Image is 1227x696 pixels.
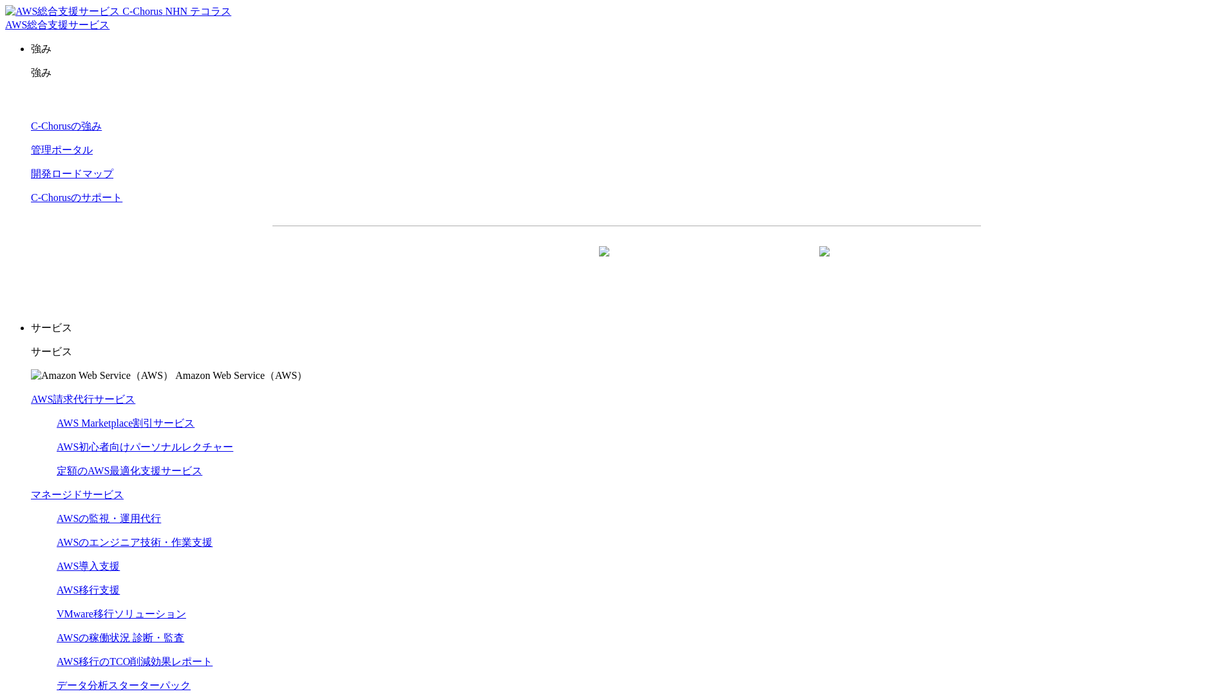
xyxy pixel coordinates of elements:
a: AWS総合支援サービス C-Chorus NHN テコラスAWS総合支援サービス [5,6,231,30]
a: 定額のAWS最適化支援サービス [57,465,202,476]
a: AWSの稼働状況 診断・監査 [57,632,184,643]
a: C-Chorusの強み [31,121,102,131]
a: AWSのエンジニア技術・作業支援 [57,537,213,548]
p: 強み [31,66,1222,80]
p: サービス [31,345,1222,359]
a: AWSの監視・運用代行 [57,513,161,524]
a: VMware移行ソリューション [57,608,186,619]
a: 管理ポータル [31,144,93,155]
a: AWS移行のTCO削減効果レポート [57,656,213,667]
a: C-Chorusのサポート [31,192,122,203]
img: 矢印 [819,246,830,280]
p: 強み [31,43,1222,56]
a: AWS移行支援 [57,585,120,595]
a: データ分析スターターパック [57,680,191,691]
a: AWS Marketplace割引サービス [57,418,195,429]
img: 矢印 [599,246,609,280]
span: Amazon Web Service（AWS） [175,370,307,381]
a: まずは相談する [633,247,841,279]
a: AWS導入支援 [57,561,120,572]
a: AWS請求代行サービス [31,394,135,405]
a: AWS初心者向けパーソナルレクチャー [57,441,233,452]
a: 開発ロードマップ [31,168,113,179]
a: 資料を請求する [413,247,620,279]
img: Amazon Web Service（AWS） [31,369,173,383]
p: サービス [31,322,1222,335]
a: マネージドサービス [31,489,124,500]
img: AWS総合支援サービス C-Chorus [5,5,163,19]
